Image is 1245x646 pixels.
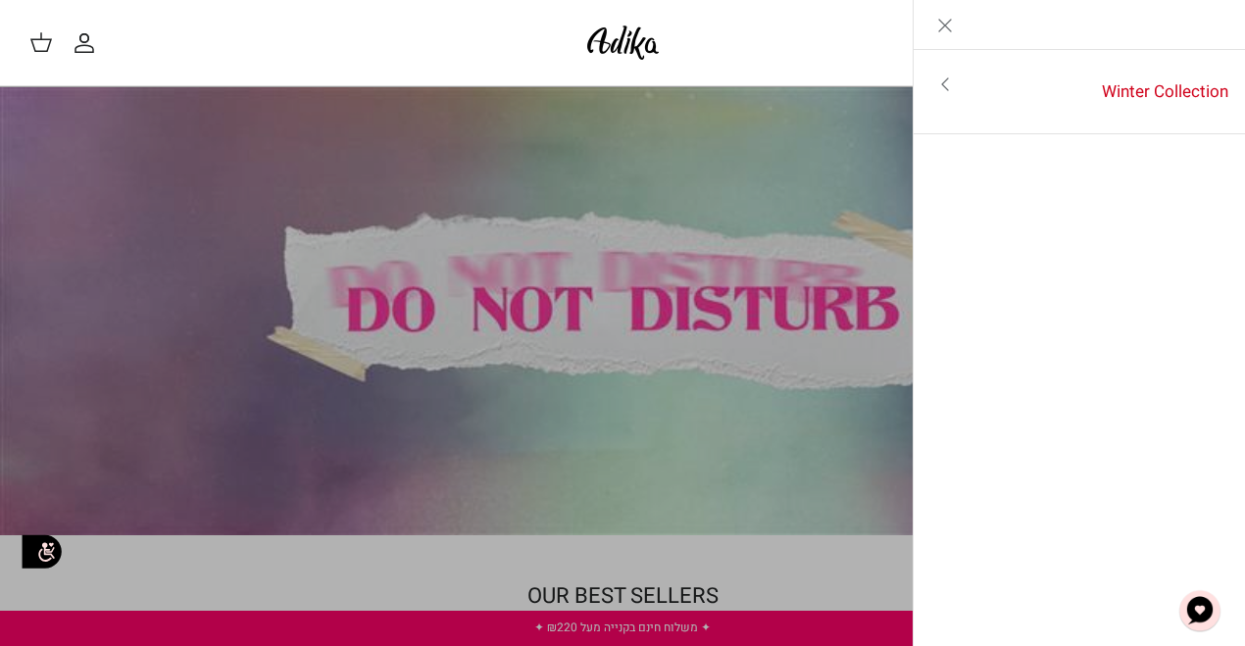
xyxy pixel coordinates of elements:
img: Adika IL [581,20,665,66]
button: צ'אט [1170,581,1229,640]
img: accessibility_icon02.svg [15,524,69,578]
a: החשבון שלי [73,31,104,55]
